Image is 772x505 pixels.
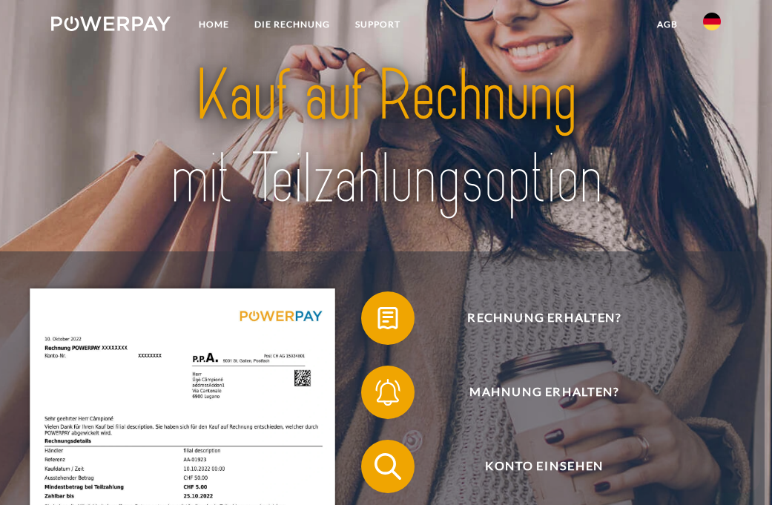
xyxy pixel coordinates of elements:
button: Rechnung erhalten? [361,291,708,345]
a: Rechnung erhalten? [342,288,728,348]
iframe: Schaltfläche zum Öffnen des Messaging-Fensters [713,446,760,493]
img: qb_search.svg [372,449,405,483]
a: Home [186,11,242,38]
img: title-powerpay_de.svg [119,50,653,225]
a: Konto einsehen [342,437,728,496]
button: Konto einsehen [361,440,708,493]
img: de [703,13,721,30]
a: agb [644,11,690,38]
span: Konto einsehen [381,440,708,493]
img: qb_bill.svg [372,301,405,334]
button: Mahnung erhalten? [361,366,708,419]
a: DIE RECHNUNG [242,11,343,38]
a: Mahnung erhalten? [342,363,728,422]
img: logo-powerpay-white.svg [51,16,171,31]
img: qb_bell.svg [372,375,405,409]
span: Mahnung erhalten? [381,366,708,419]
a: SUPPORT [343,11,413,38]
span: Rechnung erhalten? [381,291,708,345]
